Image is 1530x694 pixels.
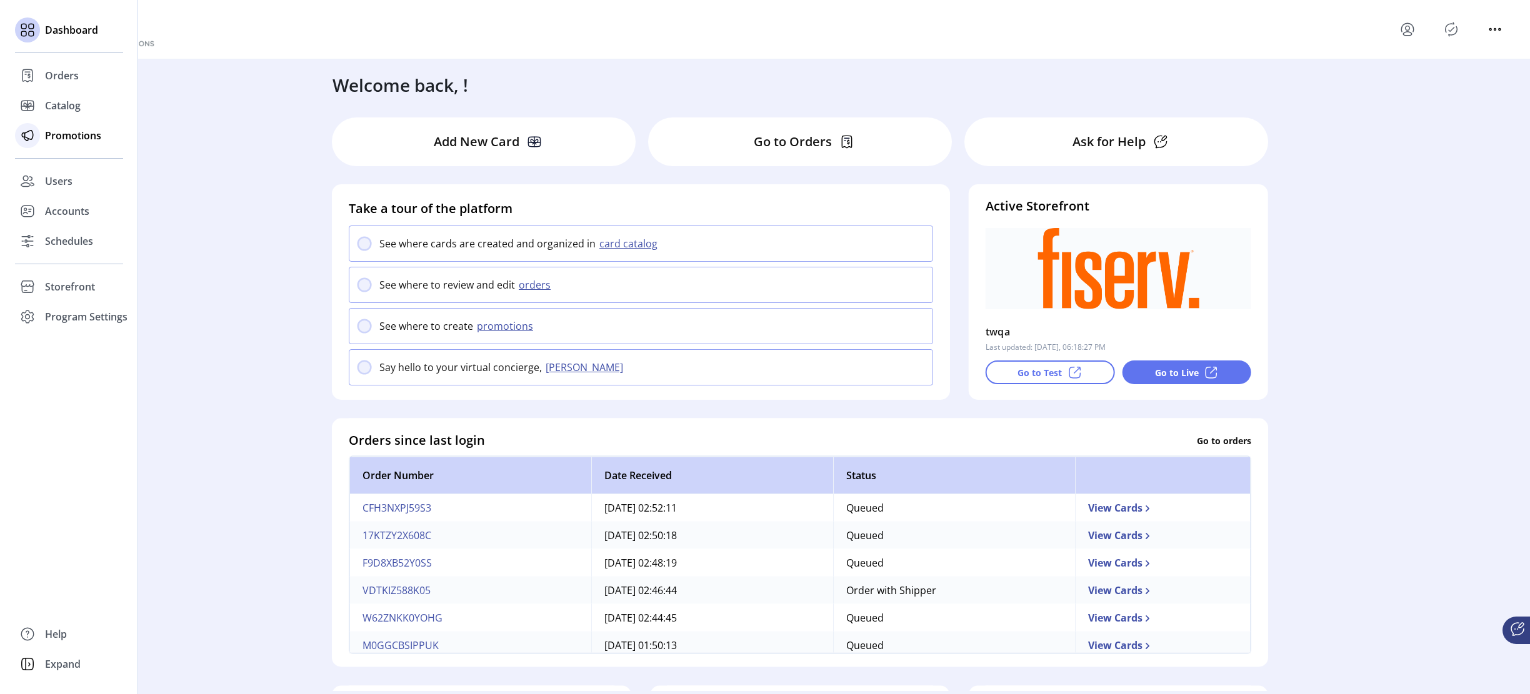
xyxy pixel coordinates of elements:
[833,457,1075,494] th: Status
[1075,604,1251,632] td: View Cards
[833,577,1075,604] td: Order with Shipper
[349,457,591,494] th: Order Number
[591,632,833,659] td: [DATE] 01:50:13
[1075,522,1251,549] td: View Cards
[473,319,541,334] button: promotions
[379,236,596,251] p: See where cards are created and organized in
[332,72,468,98] h3: Welcome back, !
[379,360,542,375] p: Say hello to your virtual concierge,
[1397,19,1417,39] button: menu
[1155,366,1199,379] p: Go to Live
[1075,632,1251,659] td: View Cards
[45,98,81,113] span: Catalog
[833,632,1075,659] td: Queued
[349,632,591,659] td: M0GGCBSIPPUK
[591,604,833,632] td: [DATE] 02:44:45
[591,522,833,549] td: [DATE] 02:50:18
[45,22,98,37] span: Dashboard
[1485,19,1505,39] button: menu
[379,277,515,292] p: See where to review and edit
[542,360,631,375] button: [PERSON_NAME]
[349,604,591,632] td: W62ZNKK0YOHG
[591,549,833,577] td: [DATE] 02:48:19
[754,132,832,151] p: Go to Orders
[349,494,591,522] td: CFH3NXPJ59S3
[1017,366,1062,379] p: Go to Test
[45,68,79,83] span: Orders
[596,236,665,251] button: card catalog
[1075,577,1251,604] td: View Cards
[434,132,519,151] p: Add New Card
[833,494,1075,522] td: Queued
[1072,132,1146,151] p: Ask for Help
[45,627,67,642] span: Help
[379,319,473,334] p: See where to create
[45,174,72,189] span: Users
[1075,494,1251,522] td: View Cards
[1075,549,1251,577] td: View Cards
[45,657,81,672] span: Expand
[591,494,833,522] td: [DATE] 02:52:11
[591,577,833,604] td: [DATE] 02:46:44
[833,604,1075,632] td: Queued
[1197,434,1251,447] p: Go to orders
[833,522,1075,549] td: Queued
[833,549,1075,577] td: Queued
[45,279,95,294] span: Storefront
[986,322,1011,342] p: twqa
[349,549,591,577] td: F9D8XB52Y0SS
[1441,19,1461,39] button: Publisher Panel
[45,309,127,324] span: Program Settings
[349,431,485,450] h4: Orders since last login
[515,277,558,292] button: orders
[349,577,591,604] td: VDTKIZ588K05
[591,457,833,494] th: Date Received
[986,197,1251,216] h4: Active Storefront
[45,204,89,219] span: Accounts
[349,199,933,218] h4: Take a tour of the platform
[986,342,1106,353] p: Last updated: [DATE], 06:18:27 PM
[349,522,591,549] td: 17KTZY2X608C
[45,234,93,249] span: Schedules
[45,128,101,143] span: Promotions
